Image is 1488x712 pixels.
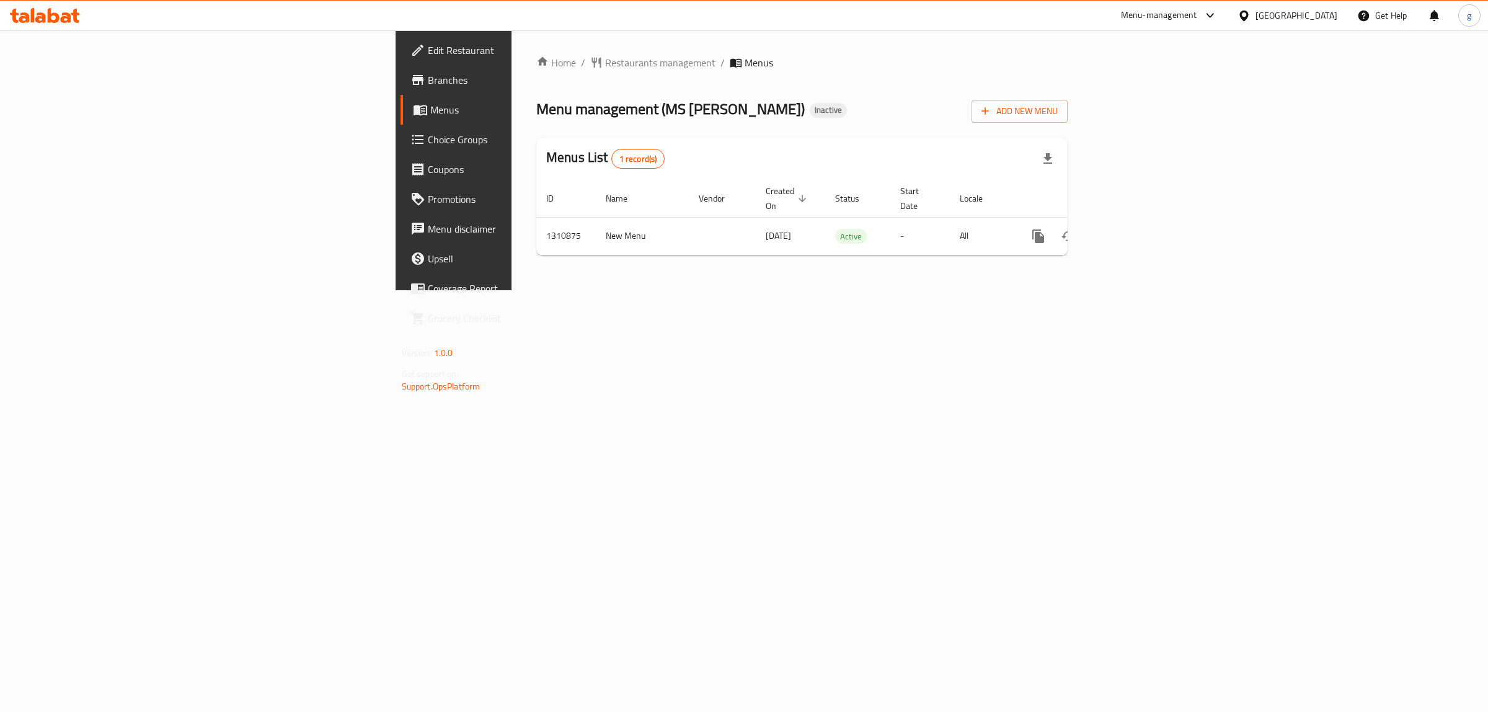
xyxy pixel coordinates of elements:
div: Inactive [810,103,847,118]
span: Created On [766,184,810,213]
td: All [950,217,1014,255]
span: Menus [430,102,634,117]
a: Menus [401,95,644,125]
span: Add New Menu [981,104,1058,119]
span: Grocery Checklist [428,311,634,326]
table: enhanced table [536,180,1153,256]
li: / [720,55,725,70]
div: [GEOGRAPHIC_DATA] [1255,9,1337,22]
span: Menu management ( MS [PERSON_NAME] ) [536,95,805,123]
a: Branches [401,65,644,95]
span: Status [835,191,875,206]
a: Coupons [401,154,644,184]
span: Menu disclaimer [428,221,634,236]
a: Promotions [401,184,644,214]
button: more [1024,221,1053,251]
div: Menu-management [1121,8,1197,23]
a: Coverage Report [401,274,644,303]
button: Change Status [1053,221,1083,251]
span: Coupons [428,162,634,177]
span: g [1467,9,1471,22]
span: Restaurants management [605,55,715,70]
div: Total records count [611,149,665,169]
span: Branches [428,73,634,87]
span: Start Date [900,184,935,213]
span: [DATE] [766,228,791,244]
a: Grocery Checklist [401,303,644,333]
span: Coverage Report [428,281,634,296]
div: Export file [1033,144,1063,174]
span: Upsell [428,251,634,266]
span: Get support on: [402,366,459,382]
span: Active [835,229,867,244]
td: - [890,217,950,255]
span: Locale [960,191,999,206]
span: Name [606,191,644,206]
nav: breadcrumb [536,55,1068,70]
h2: Menus List [546,148,665,169]
span: Menus [745,55,773,70]
span: Edit Restaurant [428,43,634,58]
a: Upsell [401,244,644,274]
span: Choice Groups [428,132,634,147]
a: Restaurants management [590,55,715,70]
a: Edit Restaurant [401,35,644,65]
span: ID [546,191,570,206]
button: Add New Menu [972,100,1068,123]
span: 1.0.0 [434,345,453,361]
span: Version: [402,345,432,361]
span: Promotions [428,192,634,207]
a: Menu disclaimer [401,214,644,244]
span: Vendor [699,191,741,206]
th: Actions [1014,180,1153,218]
span: 1 record(s) [612,153,665,165]
a: Choice Groups [401,125,644,154]
span: Inactive [810,105,847,115]
a: Support.OpsPlatform [402,378,480,394]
